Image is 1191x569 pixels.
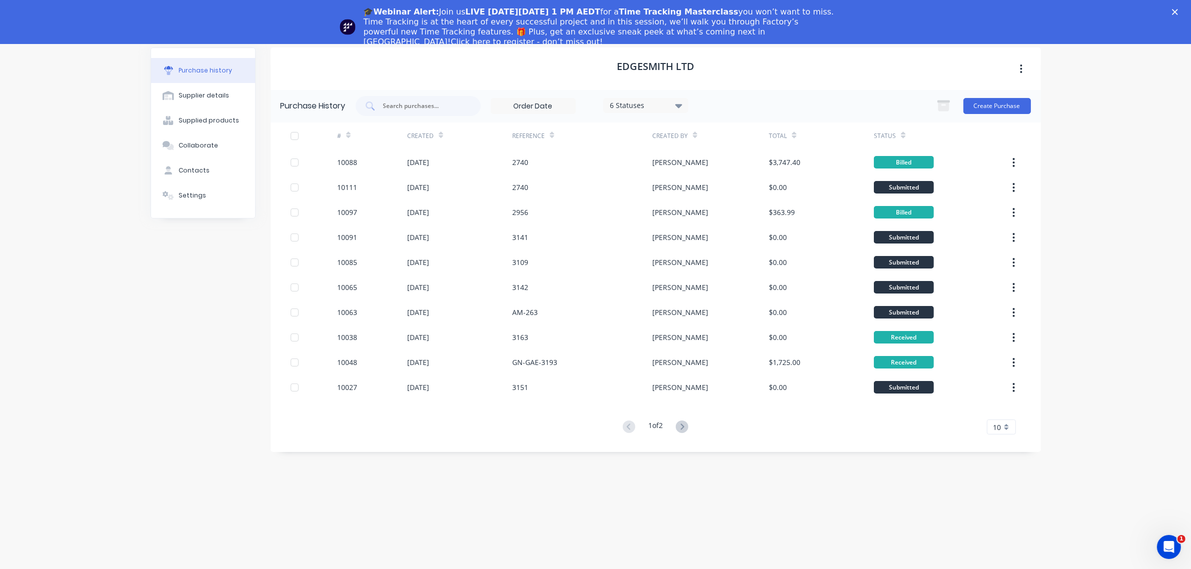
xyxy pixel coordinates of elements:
[769,157,800,167] div: $3,747.40
[874,281,934,293] div: Submitted
[337,357,357,367] div: 10048
[407,307,429,317] div: [DATE]
[874,306,934,318] div: Submitted
[512,131,545,140] div: Reference
[874,206,934,218] div: Billed
[652,257,708,267] div: [PERSON_NAME]
[769,282,787,292] div: $0.00
[1157,535,1181,559] iframe: Intercom live chat
[337,207,357,217] div: 10097
[151,83,255,108] button: Supplier details
[874,231,934,243] div: Submitted
[874,256,934,268] div: Submitted
[652,182,708,192] div: [PERSON_NAME]
[610,100,681,111] div: 6 Statuses
[179,141,218,150] div: Collaborate
[512,157,528,167] div: 2740
[769,131,787,140] div: Total
[652,232,708,242] div: [PERSON_NAME]
[512,307,538,317] div: AM-263
[874,356,934,368] div: Received
[652,207,708,217] div: [PERSON_NAME]
[337,382,357,392] div: 10027
[151,58,255,83] button: Purchase history
[874,181,934,193] div: Submitted
[512,232,528,242] div: 3141
[874,131,896,140] div: Status
[874,381,934,393] div: Submitted
[337,332,357,342] div: 10038
[407,232,429,242] div: [DATE]
[337,157,357,167] div: 10088
[769,232,787,242] div: $0.00
[407,382,429,392] div: [DATE]
[407,157,429,167] div: [DATE]
[337,182,357,192] div: 10111
[993,422,1001,432] span: 10
[648,420,663,434] div: 1 of 2
[337,131,341,140] div: #
[652,332,708,342] div: [PERSON_NAME]
[769,382,787,392] div: $0.00
[652,382,708,392] div: [PERSON_NAME]
[769,357,800,367] div: $1,725.00
[179,66,232,75] div: Purchase history
[874,156,934,168] div: Billed
[337,307,357,317] div: 10063
[874,331,934,343] div: Received
[340,19,356,35] img: Profile image for Team
[769,182,787,192] div: $0.00
[337,232,357,242] div: 10091
[652,157,708,167] div: [PERSON_NAME]
[407,332,429,342] div: [DATE]
[619,7,738,16] b: Time Tracking Masterclass
[769,332,787,342] div: $0.00
[451,37,603,46] a: Click here to register - don’t miss out!
[512,382,528,392] div: 3151
[382,101,465,111] input: Search purchases...
[512,207,528,217] div: 2956
[179,116,239,125] div: Supplied products
[512,257,528,267] div: 3109
[407,131,434,140] div: Created
[281,100,346,112] div: Purchase History
[512,357,557,367] div: GN-GAE-3193
[407,357,429,367] div: [DATE]
[179,91,229,100] div: Supplier details
[179,191,206,200] div: Settings
[364,7,439,16] b: 🎓Webinar Alert:
[512,282,528,292] div: 3142
[512,182,528,192] div: 2740
[512,332,528,342] div: 3163
[1172,9,1182,15] div: Close
[963,98,1031,114] button: Create Purchase
[407,182,429,192] div: [DATE]
[769,257,787,267] div: $0.00
[769,207,795,217] div: $363.99
[652,357,708,367] div: [PERSON_NAME]
[151,183,255,208] button: Settings
[337,257,357,267] div: 10085
[465,7,600,16] b: LIVE [DATE][DATE] 1 PM AEDT
[407,207,429,217] div: [DATE]
[769,307,787,317] div: $0.00
[179,166,210,175] div: Contacts
[1177,535,1185,543] span: 1
[407,257,429,267] div: [DATE]
[652,282,708,292] div: [PERSON_NAME]
[364,7,836,47] div: Join us for a you won’t want to miss. Time Tracking is at the heart of every successful project a...
[617,60,694,72] h1: Edgesmith Ltd
[407,282,429,292] div: [DATE]
[151,133,255,158] button: Collaborate
[652,131,688,140] div: Created By
[491,98,575,113] input: Order Date
[337,282,357,292] div: 10065
[652,307,708,317] div: [PERSON_NAME]
[151,158,255,183] button: Contacts
[151,108,255,133] button: Supplied products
